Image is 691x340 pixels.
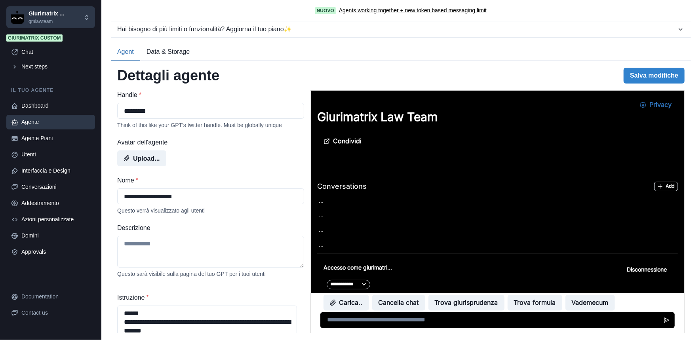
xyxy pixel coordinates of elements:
[111,21,691,37] button: Hai bisogno di più limiti o funzionalità? Aggiorna il tuo piano✨
[339,6,487,15] a: Agents working together + new token based messaging limit
[624,68,685,84] button: Salva modifiche
[348,222,364,237] button: Send message
[311,91,684,333] iframe: Agent Chat
[197,204,251,220] button: Trova formula
[21,309,90,317] div: Contact us
[21,215,90,224] div: Azioni personalizzate
[117,176,299,185] label: Nome
[29,18,64,25] p: gmlawteam
[21,183,90,191] div: Conversazioni
[117,67,219,84] h2: Dettagli agente
[323,6,367,22] button: Privacy Settings
[21,293,90,301] div: Documentation
[117,122,304,128] div: Think of this like your GPT's twitter handle. Must be globally unique
[21,102,90,110] div: Dashboard
[140,44,196,61] button: Data & Storage
[117,271,304,277] div: Questo sarà visibile sulla pagina del tuo GPT per i tuoi utenti
[13,173,81,185] p: Accesso come giurimatri...
[6,6,95,28] button: Chakra UIGiurimatrix ...gmlawteam
[40,202,95,209] a: Informativa sulla privacy
[8,135,367,143] p: ...
[8,150,367,158] p: ...
[6,289,95,304] a: Documentation
[117,293,299,302] label: Istruzione
[8,120,367,129] p: ...
[21,48,90,56] div: Chat
[311,173,361,185] button: Disconnessione
[343,91,367,101] button: Add
[61,204,114,220] button: Cancella chat
[21,118,90,126] div: Agente
[117,90,299,100] label: Handle
[21,134,90,142] div: Agente Piani
[6,34,63,42] span: Giurimatrix Custom
[13,202,36,209] a: Condizioni
[21,232,90,240] div: Domini
[117,207,304,214] div: Questo verrà visualizzato agli utenti
[117,138,299,147] label: Avatar dell'agente
[255,204,304,220] button: Vademecum
[315,7,336,14] span: Nuovo
[117,25,677,34] div: Hai bisogno di più limiti o funzionalità? Aggiorna il tuo piano ✨
[8,106,367,114] p: ...
[21,150,90,159] div: Utenti
[21,167,90,175] div: Interfaccia e Design
[118,204,194,220] button: Trova giurisprudenza
[11,11,24,24] img: Chakra UI
[111,44,140,61] button: Agent
[117,150,166,166] button: Upload...
[21,199,90,207] div: Addestramento
[13,204,58,220] button: Carica..
[21,248,90,256] div: Approvals
[117,223,299,233] label: Descrizione
[6,87,95,94] p: Il tuo agente
[21,63,90,71] div: Next steps
[29,9,64,18] p: Giurimatrix ...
